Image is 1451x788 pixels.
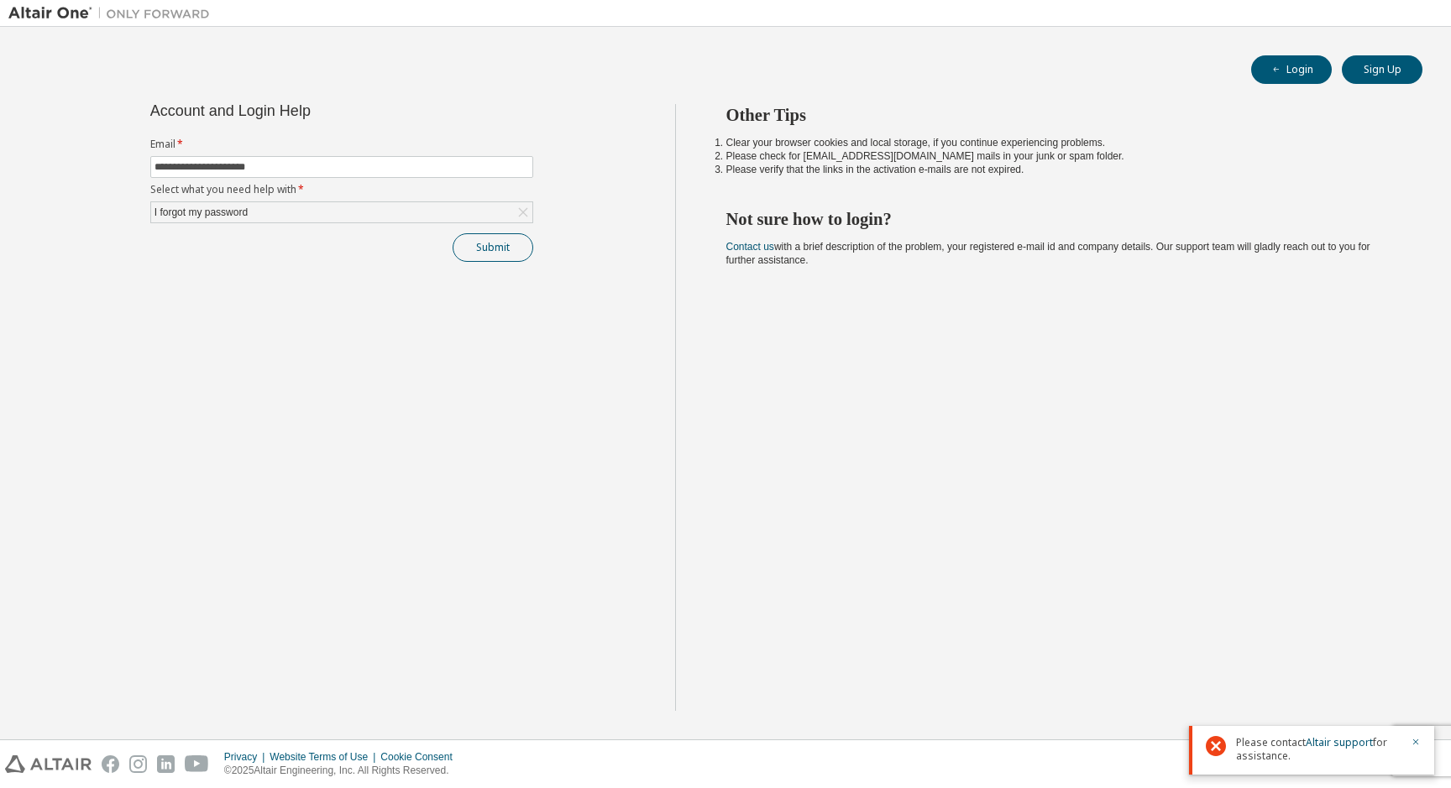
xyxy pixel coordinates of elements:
[1251,55,1332,84] button: Login
[151,202,532,222] div: I forgot my password
[453,233,533,262] button: Submit
[150,138,533,151] label: Email
[129,755,147,773] img: instagram.svg
[1306,735,1373,749] a: Altair support
[185,755,209,773] img: youtube.svg
[224,750,270,764] div: Privacy
[270,750,380,764] div: Website Terms of Use
[726,208,1393,230] h2: Not sure how to login?
[726,104,1393,126] h2: Other Tips
[152,203,250,222] div: I forgot my password
[726,241,1370,266] span: with a brief description of the problem, your registered e-mail id and company details. Our suppo...
[224,764,463,778] p: © 2025 Altair Engineering, Inc. All Rights Reserved.
[1342,55,1422,84] button: Sign Up
[726,149,1393,163] li: Please check for [EMAIL_ADDRESS][DOMAIN_NAME] mails in your junk or spam folder.
[1236,736,1401,763] span: Please contact for assistance.
[150,183,533,196] label: Select what you need help with
[150,104,457,117] div: Account and Login Help
[5,755,92,773] img: altair_logo.svg
[157,755,175,773] img: linkedin.svg
[8,5,218,22] img: Altair One
[726,136,1393,149] li: Clear your browser cookies and local storage, if you continue experiencing problems.
[726,163,1393,176] li: Please verify that the links in the activation e-mails are not expired.
[380,750,462,764] div: Cookie Consent
[102,755,119,773] img: facebook.svg
[726,241,774,253] a: Contact us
